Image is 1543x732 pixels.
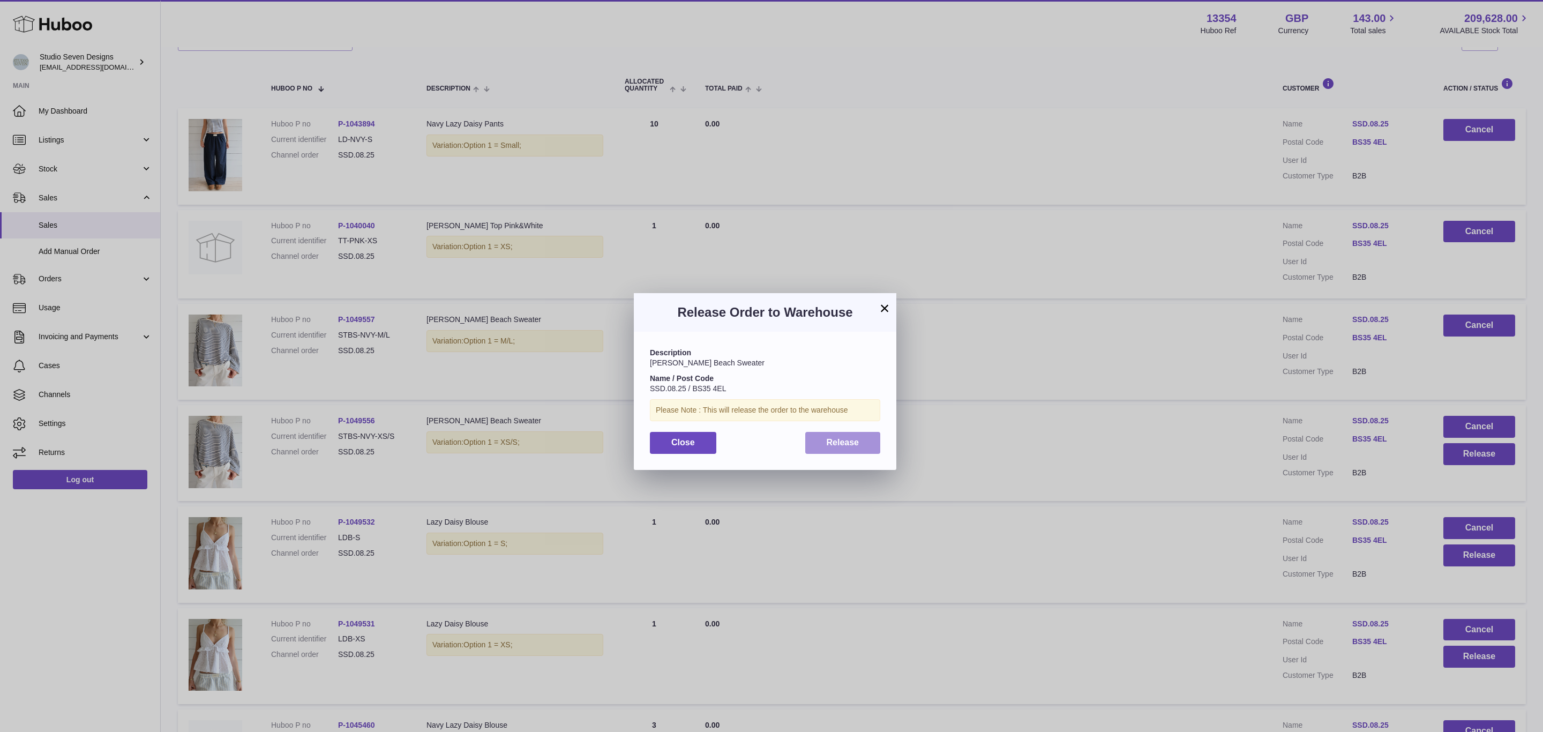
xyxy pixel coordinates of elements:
[650,358,765,367] span: [PERSON_NAME] Beach Sweater
[650,374,714,383] strong: Name / Post Code
[878,302,891,315] button: ×
[650,399,880,421] div: Please Note : This will release the order to the warehouse
[650,384,726,393] span: SSD.08.25 / BS35 4EL
[650,432,716,454] button: Close
[671,438,695,447] span: Close
[827,438,859,447] span: Release
[805,432,881,454] button: Release
[650,304,880,321] h3: Release Order to Warehouse
[650,348,691,357] strong: Description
